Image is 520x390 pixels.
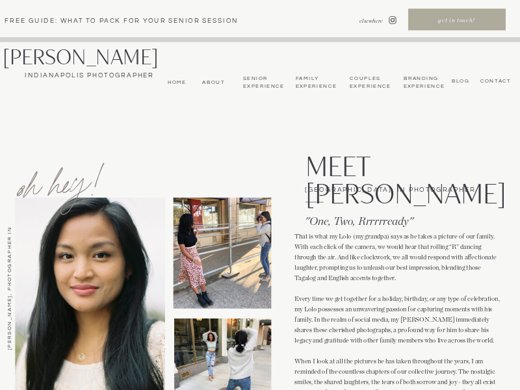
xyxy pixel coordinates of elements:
p: oh hey! [1,136,116,218]
a: bLog [449,78,469,84]
a: About [199,79,225,86]
a: Free Guide: What To pack for your senior session [5,16,252,25]
a: get in touch! [409,16,504,26]
a: BrandingExperience [404,75,443,90]
a: [PERSON_NAME] [3,46,184,69]
h1: [PERSON_NAME], Photographer in [GEOGRAPHIC_DATA] [6,192,15,384]
a: Home [165,79,187,86]
a: CONTACT [478,77,512,84]
a: Family Experience [296,75,336,90]
h3: "One, Two, Rrrrrready" [305,213,445,229]
a: Couples Experience [350,75,390,90]
nav: elsewhere [338,17,383,25]
a: Indianapolis Photographer [3,71,176,81]
nav: Branding Experience [404,75,443,90]
a: Senior Experience [243,75,283,90]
